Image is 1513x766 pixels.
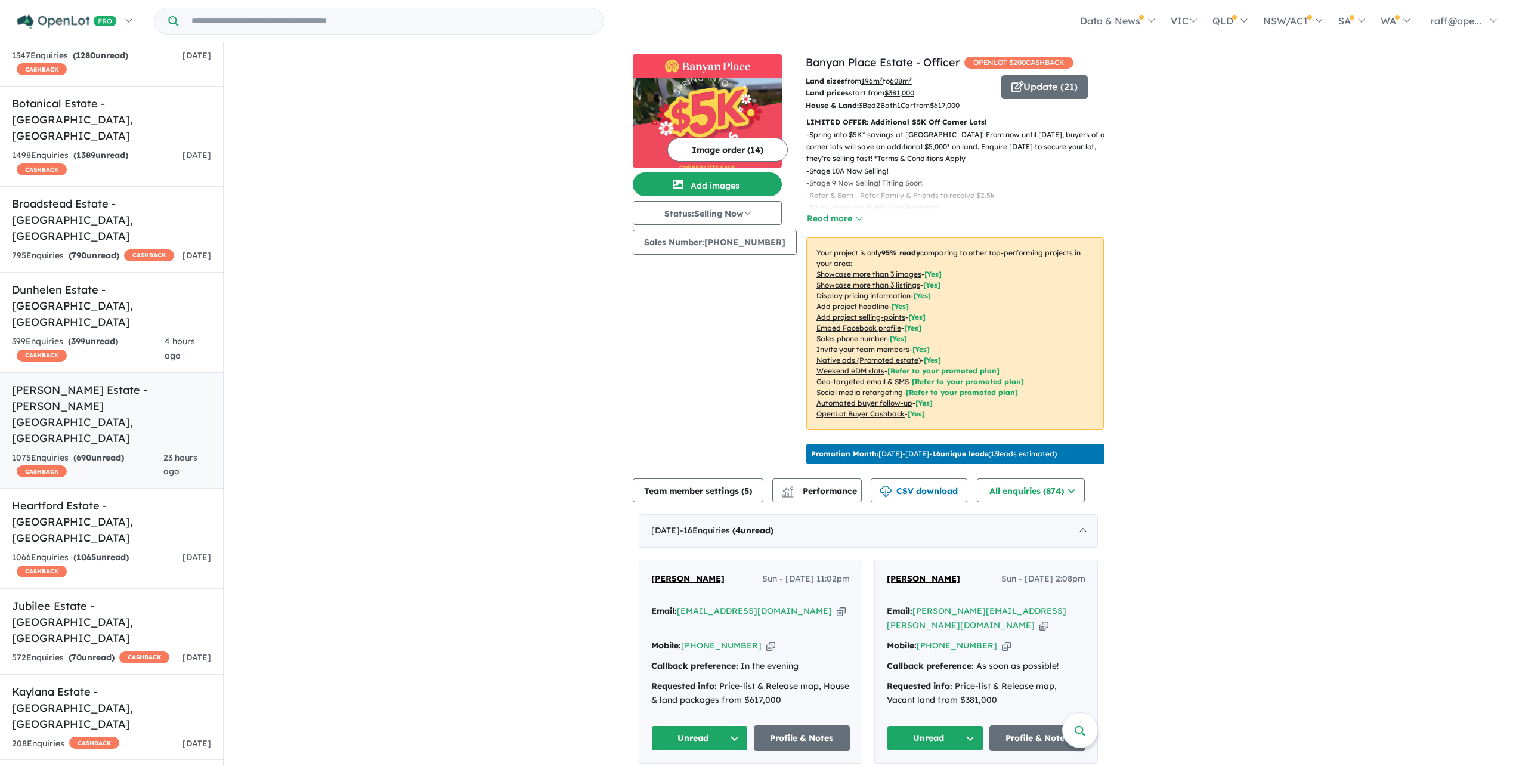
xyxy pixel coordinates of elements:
[766,640,775,652] button: Copy
[887,681,952,691] strong: Requested info:
[651,659,850,674] div: In the evening
[12,551,182,579] div: 1066 Enquir ies
[924,356,941,365] span: [Yes]
[837,605,846,617] button: Copy
[806,87,992,99] p: start from
[165,336,195,361] span: 4 hours ago
[816,409,905,418] u: OpenLot Buyer Cashback
[881,248,920,257] b: 95 % ready
[12,149,182,177] div: 1498 Enquir ies
[908,313,926,322] span: [ Yes ]
[964,57,1073,69] span: OPENLOT $ 200 CASHBACK
[651,660,738,671] strong: Callback preference:
[915,399,933,407] span: [Yes]
[124,249,174,261] span: CASHBACK
[806,100,992,112] p: Bed Bath Car from
[811,449,1057,459] p: [DATE] - [DATE] - ( 13 leads estimated)
[651,640,681,651] strong: Mobile:
[1431,15,1481,27] span: raff@ope...
[744,486,749,496] span: 5
[181,8,601,34] input: Try estate name, suburb, builder or developer
[1002,640,1011,652] button: Copy
[1001,75,1088,99] button: Update (21)
[806,55,960,69] a: Banyan Place Estate - Officer
[119,651,169,663] span: CASHBACK
[651,725,748,751] button: Unread
[17,163,67,175] span: CASHBACK
[908,409,925,418] span: [Yes]
[884,88,914,97] u: $ 381,000
[923,280,940,289] span: [ Yes ]
[876,101,880,110] u: 2
[12,651,169,665] div: 572 Enquir ies
[76,150,95,160] span: 1389
[651,679,850,708] div: Price-list & Release map, House & land packages from $617,000
[890,76,912,85] u: 608 m
[1039,619,1048,632] button: Copy
[639,514,1098,548] div: [DATE]
[816,399,912,407] u: Automated buyer follow-up
[816,377,909,386] u: Geo-targeted email & SMS
[182,738,211,749] span: [DATE]
[71,336,85,347] span: 399
[816,291,911,300] u: Display pricing information
[12,196,211,244] h5: Broadstead Estate - [GEOGRAPHIC_DATA] , [GEOGRAPHIC_DATA]
[806,237,1104,430] p: Your project is only comparing to other top-performing projects in your area: - - - - - - - - - -...
[887,640,917,651] strong: Mobile:
[12,451,163,480] div: 1075 Enquir ies
[816,313,905,322] u: Add project selling-points
[735,525,741,536] span: 4
[806,101,859,110] b: House & Land:
[754,725,850,751] a: Profile & Notes
[772,478,862,502] button: Performance
[12,282,211,330] h5: Dunhelen Estate - [GEOGRAPHIC_DATA] , [GEOGRAPHIC_DATA]
[12,95,211,144] h5: Botanical Estate - [GEOGRAPHIC_DATA] , [GEOGRAPHIC_DATA]
[633,172,782,196] button: Add images
[12,49,182,78] div: 1347 Enquir ies
[732,525,773,536] strong: ( unread)
[681,640,762,651] a: [PHONE_NUMBER]
[912,377,1024,386] span: [Refer to your promoted plan]
[897,101,901,110] u: 1
[76,452,91,463] span: 690
[887,725,983,751] button: Unread
[816,302,889,311] u: Add project headline
[12,249,174,263] div: 795 Enquir ies
[887,606,1066,631] a: [PERSON_NAME][EMAIL_ADDRESS][PERSON_NAME][DOMAIN_NAME]
[677,606,832,616] a: [EMAIL_ADDRESS][DOMAIN_NAME]
[182,50,211,61] span: [DATE]
[806,116,1104,128] p: LIMITED OFFER: Additional $5K Off Corner Lots!
[68,336,118,347] strong: ( unread)
[887,572,960,586] a: [PERSON_NAME]
[816,270,921,279] u: Showcase more than 3 images
[163,452,197,477] span: 23 hours ago
[784,486,857,496] span: Performance
[912,345,930,354] span: [ Yes ]
[977,478,1085,502] button: All enquiries (874)
[806,165,1113,177] p: - Stage 10A Now Selling!
[633,201,782,225] button: Status:Selling Now
[73,452,124,463] strong: ( unread)
[12,684,211,732] h5: Kaylana Estate - [GEOGRAPHIC_DATA] , [GEOGRAPHIC_DATA]
[932,449,988,458] b: 16 unique leads
[924,270,942,279] span: [ Yes ]
[182,652,211,663] span: [DATE]
[883,76,912,85] span: to
[17,566,67,577] span: CASHBACK
[861,76,883,85] u: 196 m
[17,465,67,477] span: CASHBACK
[816,388,903,397] u: Social media retargeting
[887,660,974,671] strong: Callback preference:
[887,659,1085,674] div: As soon as possible!
[806,212,862,226] button: Read more
[651,573,725,584] span: [PERSON_NAME]
[806,202,1113,214] p: - Titled, Ready to Build Land Available!
[762,572,850,586] span: Sun - [DATE] 11:02pm
[806,88,849,97] b: Land prices
[633,478,763,502] button: Team member settings (5)
[633,230,797,255] button: Sales Number:[PHONE_NUMBER]
[806,177,1113,189] p: - Stage 9 Now Selling! Titling Soon!
[887,366,1000,375] span: [Refer to your promoted plan]
[906,388,1018,397] span: [Refer to your promoted plan]
[76,50,95,61] span: 1280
